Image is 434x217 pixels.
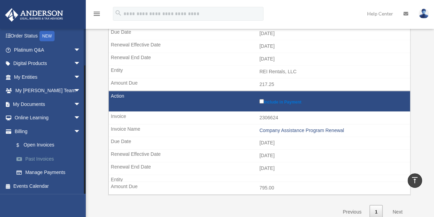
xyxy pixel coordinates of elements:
[5,57,91,70] a: Digital Productsarrow_drop_down
[39,31,55,41] div: NEW
[5,29,91,43] a: Order StatusNEW
[5,124,91,138] a: Billingarrow_drop_down
[3,8,65,22] img: Anderson Advisors Platinum Portal
[115,9,122,17] i: search
[20,141,24,150] span: $
[109,40,410,53] td: [DATE]
[74,43,87,57] span: arrow_drop_down
[5,70,91,84] a: My Entitiesarrow_drop_down
[74,97,87,111] span: arrow_drop_down
[93,12,101,18] a: menu
[5,43,91,57] a: Platinum Q&Aarrow_drop_down
[74,111,87,125] span: arrow_drop_down
[109,78,410,91] td: 217.25
[109,149,410,162] td: [DATE]
[109,111,410,124] td: 2306624
[408,173,422,188] a: vertical_align_top
[259,99,264,104] input: Include in Payment
[10,138,87,152] a: $Open Invoices
[93,10,101,18] i: menu
[259,98,407,105] label: Include in Payment
[74,124,87,139] span: arrow_drop_down
[419,9,429,19] img: User Pic
[10,152,91,166] a: Past Invoices
[411,176,419,184] i: vertical_align_top
[259,128,407,133] div: Company Assistance Program Renewal
[109,65,410,78] td: REI Rentals, LLC
[109,162,410,175] td: [DATE]
[10,166,91,180] a: Manage Payments
[109,53,410,66] td: [DATE]
[5,97,91,111] a: My Documentsarrow_drop_down
[5,111,91,125] a: Online Learningarrow_drop_down
[74,84,87,98] span: arrow_drop_down
[5,84,91,98] a: My [PERSON_NAME] Teamarrow_drop_down
[5,179,91,193] a: Events Calendar
[109,137,410,150] td: [DATE]
[109,182,410,195] td: 795.00
[74,57,87,71] span: arrow_drop_down
[109,27,410,40] td: [DATE]
[74,70,87,84] span: arrow_drop_down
